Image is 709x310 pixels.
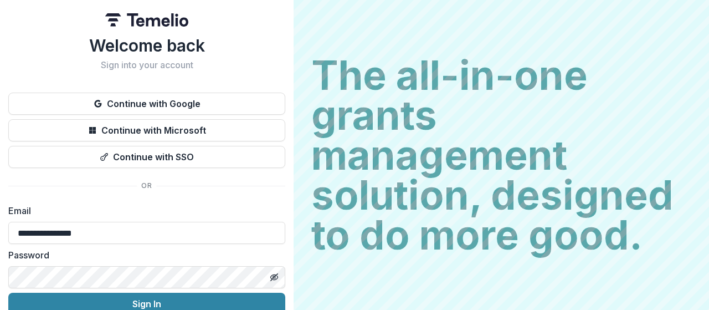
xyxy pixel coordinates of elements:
[8,248,279,262] label: Password
[8,146,285,168] button: Continue with SSO
[8,93,285,115] button: Continue with Google
[265,268,283,286] button: Toggle password visibility
[8,35,285,55] h1: Welcome back
[8,204,279,217] label: Email
[8,119,285,141] button: Continue with Microsoft
[105,13,188,27] img: Temelio
[8,60,285,70] h2: Sign into your account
